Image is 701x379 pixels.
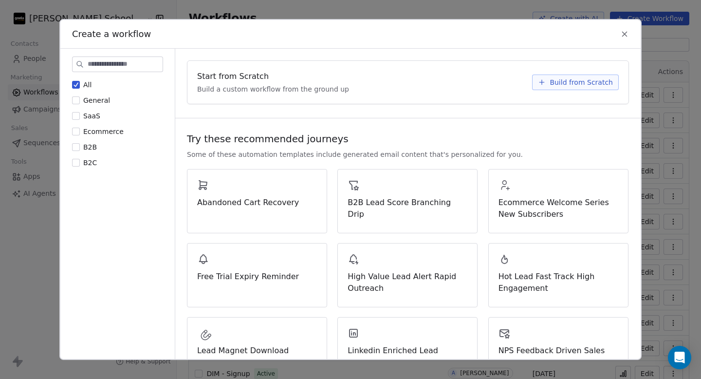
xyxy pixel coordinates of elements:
div: Open Intercom Messenger [668,346,691,369]
button: Ecommerce [72,127,80,136]
span: Build from Scratch [550,77,613,87]
span: Try these recommended journeys [187,132,349,146]
span: Some of these automation templates include generated email content that's personalized for you. [187,150,523,159]
span: Free Trial Expiry Reminder [197,271,317,283]
button: General [72,95,80,105]
span: General [83,96,110,104]
span: Linkedin Enriched Lead Nurture [348,345,467,368]
span: Lead Magnet Download Educational Drip [197,345,317,368]
span: Abandoned Cart Recovery [197,197,317,208]
button: B2C [72,158,80,168]
span: All [83,81,92,89]
span: Start from Scratch [197,71,269,82]
span: Build a custom workflow from the ground up [197,84,349,94]
span: Ecommerce [83,128,124,135]
button: B2B [72,142,80,152]
span: Create a workflow [72,28,151,40]
span: SaaS [83,112,100,120]
button: All [72,80,80,90]
span: B2B Lead Score Branching Drip [348,197,467,220]
span: B2B [83,143,97,151]
span: High Value Lead Alert Rapid Outreach [348,271,467,294]
button: SaaS [72,111,80,121]
span: Ecommerce Welcome Series New Subscribers [498,197,618,220]
span: NPS Feedback Driven Sales Motion [498,345,618,368]
button: Build from Scratch [532,75,619,90]
span: B2C [83,159,97,167]
span: Hot Lead Fast Track High Engagement [498,271,618,294]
